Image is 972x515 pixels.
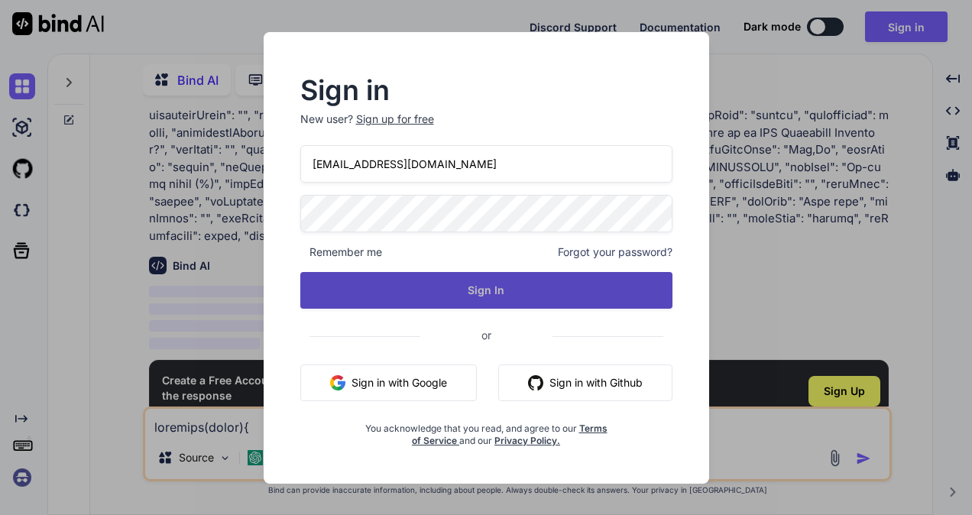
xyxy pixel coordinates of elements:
h2: Sign in [300,78,672,102]
div: You acknowledge that you read, and agree to our and our [362,413,611,447]
span: or [420,316,552,354]
button: Sign in with Google [300,364,477,401]
button: Sign in with Github [498,364,672,401]
input: Login or Email [300,145,672,183]
div: Sign up for free [356,112,434,127]
img: google [330,375,345,390]
button: Sign In [300,272,672,309]
a: Privacy Policy. [494,435,560,446]
span: Forgot your password? [558,245,672,260]
p: New user? [300,112,672,145]
img: github [528,375,543,390]
span: Remember me [300,245,382,260]
a: Terms of Service [412,423,607,446]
